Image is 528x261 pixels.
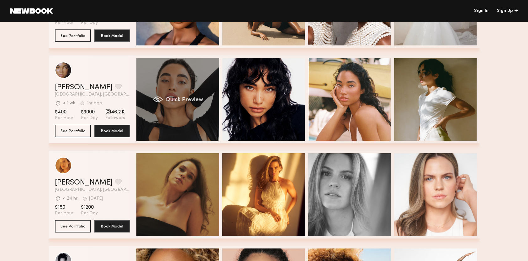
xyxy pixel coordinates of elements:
[55,92,130,97] span: [GEOGRAPHIC_DATA], [GEOGRAPHIC_DATA]
[55,84,113,91] a: [PERSON_NAME]
[81,109,98,115] span: $3000
[81,211,98,216] span: Per Day
[165,97,203,103] span: Quick Preview
[63,196,77,201] div: < 24 hr
[55,20,73,26] span: Per Hour
[55,211,73,216] span: Per Hour
[94,220,130,232] button: Book Model
[81,20,98,26] span: Per Day
[55,29,91,42] button: See Portfolio
[87,101,102,106] div: 1hr ago
[474,9,488,13] a: Sign In
[55,179,113,186] a: [PERSON_NAME]
[55,115,73,121] span: Per Hour
[94,29,130,42] button: Book Model
[55,125,91,137] button: See Portfolio
[55,109,73,115] span: $400
[55,204,73,211] span: $150
[81,115,98,121] span: Per Day
[55,188,130,192] span: [GEOGRAPHIC_DATA], [GEOGRAPHIC_DATA]
[105,109,125,115] span: 46.2 K
[497,9,518,13] div: Sign Up
[63,101,75,106] div: < 1 wk
[81,204,98,211] span: $1200
[89,196,103,201] div: [DATE]
[55,220,91,232] button: See Portfolio
[105,115,125,121] span: Followers
[94,125,130,137] button: Book Model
